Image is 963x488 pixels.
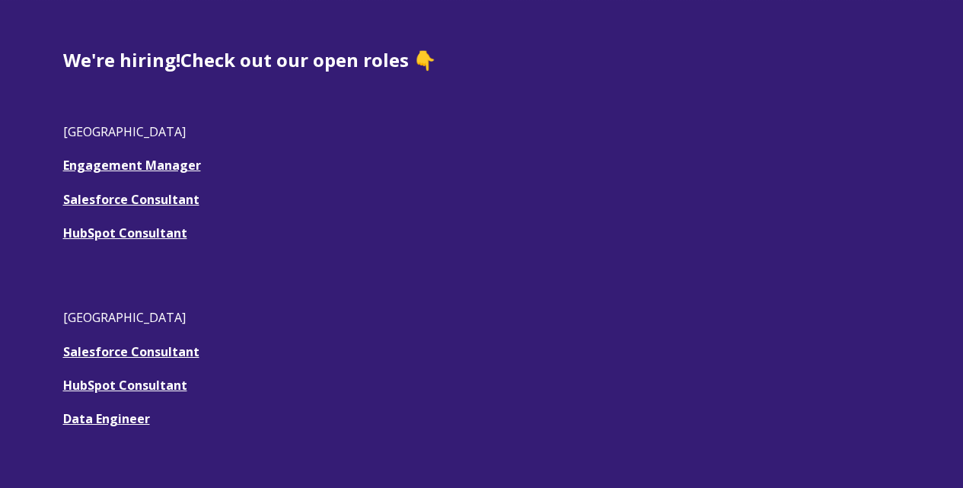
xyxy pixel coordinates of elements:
span: [GEOGRAPHIC_DATA] [63,123,186,140]
span: [GEOGRAPHIC_DATA] [63,309,186,326]
a: Salesforce Consultant [63,191,199,208]
a: Data Engineer [63,410,150,427]
span: We're hiring! [63,47,180,72]
a: HubSpot Consultant [63,377,187,394]
span: Check out our open roles 👇 [180,47,436,72]
a: Engagement Manager [63,157,201,174]
a: Salesforce Consultant [63,343,199,360]
a: HubSpot Consultant [63,225,187,241]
